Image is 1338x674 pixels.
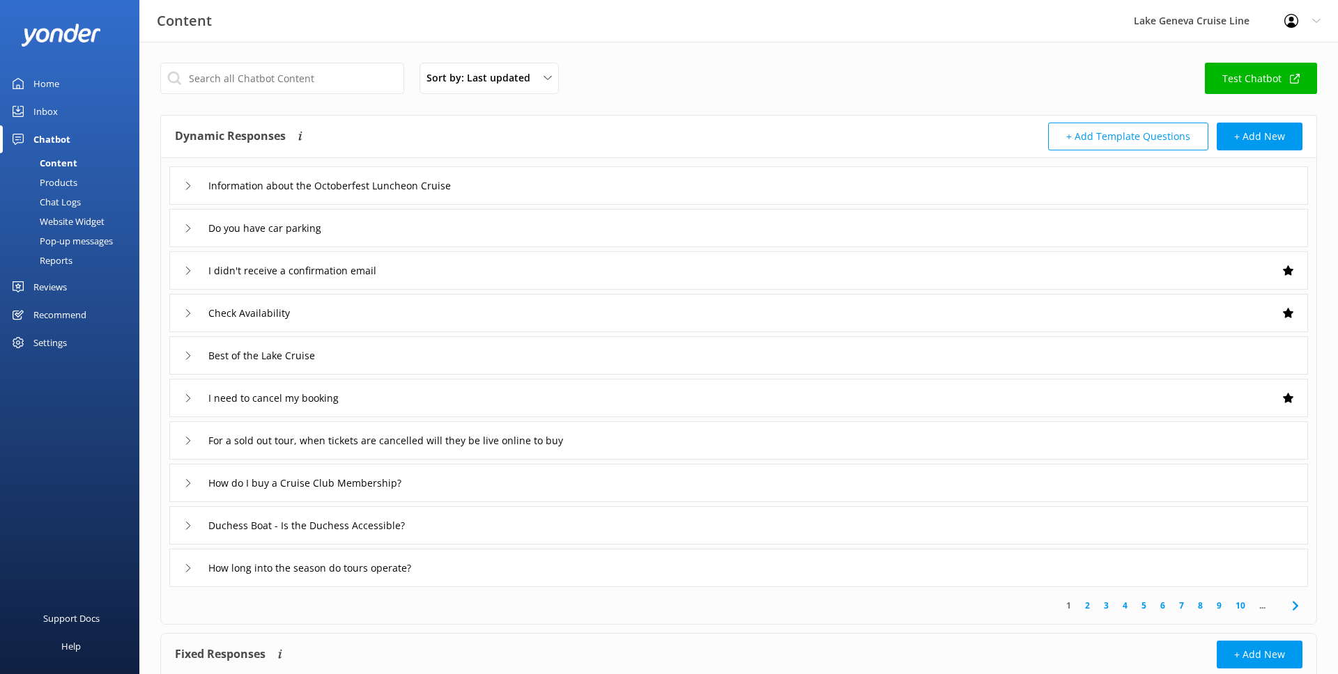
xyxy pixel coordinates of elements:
[175,641,266,668] h4: Fixed Responses
[8,231,113,251] div: Pop-up messages
[160,63,404,94] input: Search all Chatbot Content
[1059,599,1078,612] a: 1
[33,301,86,329] div: Recommend
[8,212,139,231] a: Website Widget
[1153,599,1172,612] a: 6
[1135,599,1153,612] a: 5
[8,251,139,270] a: Reports
[33,97,58,125] div: Inbox
[1172,599,1191,612] a: 7
[33,70,59,97] div: Home
[8,153,139,173] a: Content
[21,24,101,47] img: yonder-white-logo.png
[1229,599,1252,612] a: 10
[1252,599,1272,612] span: ...
[43,604,100,632] div: Support Docs
[1048,123,1208,150] button: + Add Template Questions
[175,123,286,150] h4: Dynamic Responses
[33,273,67,301] div: Reviews
[157,10,212,32] h3: Content
[1078,599,1097,612] a: 2
[8,212,105,231] div: Website Widget
[8,173,139,192] a: Products
[8,192,81,212] div: Chat Logs
[1116,599,1135,612] a: 4
[1205,63,1317,94] a: Test Chatbot
[1217,641,1302,668] button: + Add New
[61,632,81,660] div: Help
[8,231,139,251] a: Pop-up messages
[33,125,70,153] div: Chatbot
[8,153,77,173] div: Content
[1210,599,1229,612] a: 9
[426,70,539,86] span: Sort by: Last updated
[8,173,77,192] div: Products
[1191,599,1210,612] a: 8
[8,192,139,212] a: Chat Logs
[1097,599,1116,612] a: 3
[8,251,72,270] div: Reports
[33,329,67,356] div: Settings
[1217,123,1302,150] button: + Add New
